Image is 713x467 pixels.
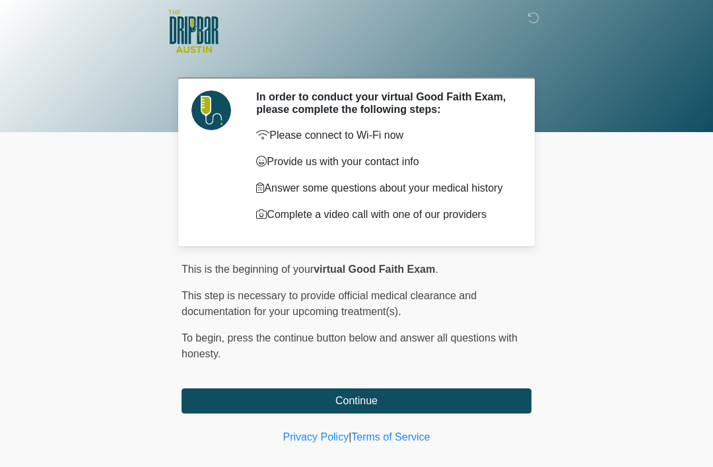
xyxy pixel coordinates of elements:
p: Provide us with your contact info [256,154,512,170]
img: The DRIPBaR - Austin The Domain Logo [168,10,219,53]
h2: In order to conduct your virtual Good Faith Exam, please complete the following steps: [256,90,512,116]
span: To begin, [182,332,227,343]
a: Privacy Policy [283,431,349,443]
a: | [349,431,351,443]
p: Complete a video call with one of our providers [256,207,512,223]
button: Continue [182,388,531,413]
strong: virtual Good Faith Exam [314,264,435,275]
span: press the continue button below and answer all questions with honesty. [182,332,518,359]
p: Answer some questions about your medical history [256,180,512,196]
span: . [435,264,438,275]
img: Agent Avatar [191,90,231,130]
span: This is the beginning of your [182,264,314,275]
span: This step is necessary to provide official medical clearance and documentation for your upcoming ... [182,290,477,317]
p: Please connect to Wi-Fi now [256,127,512,143]
a: Terms of Service [351,431,430,443]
